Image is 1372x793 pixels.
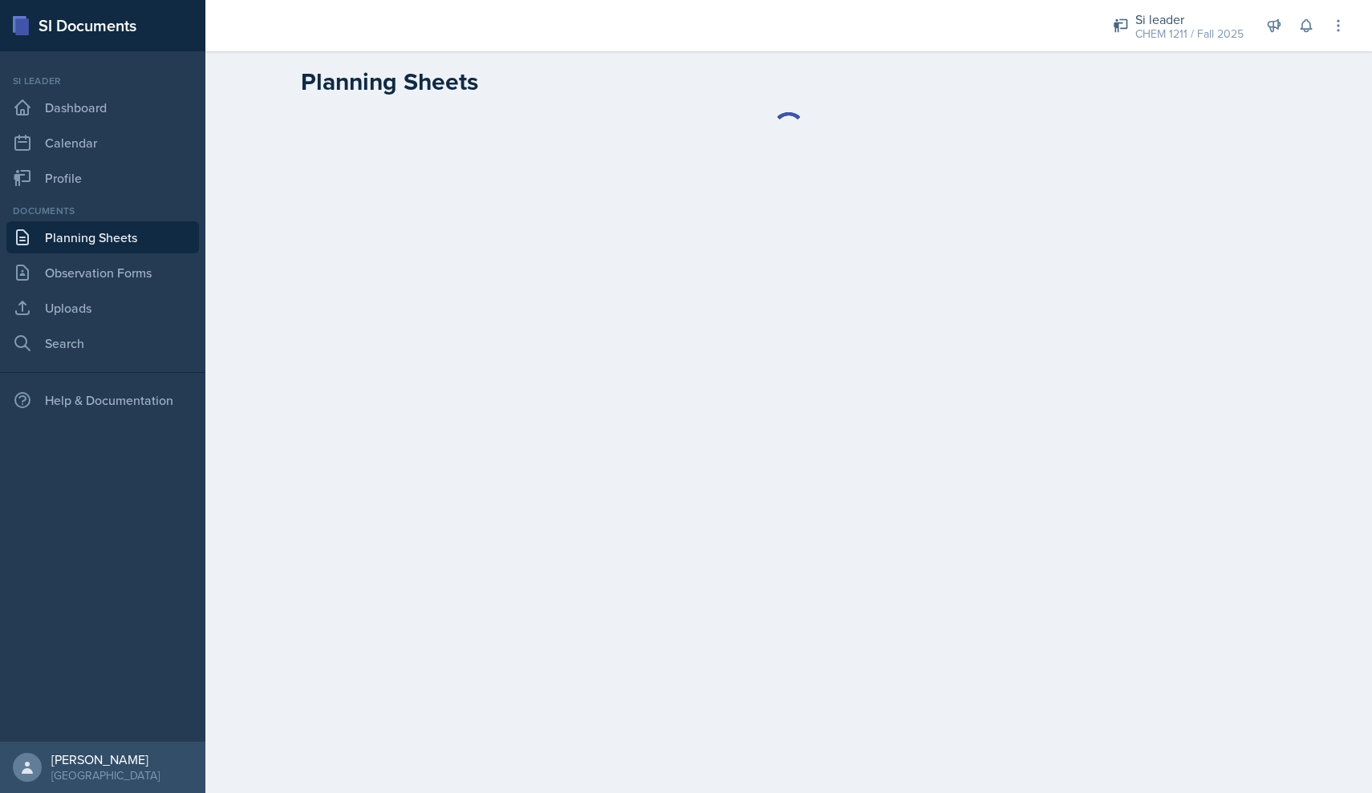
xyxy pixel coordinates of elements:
a: Observation Forms [6,257,199,289]
a: Calendar [6,127,199,159]
a: Planning Sheets [6,221,199,253]
a: Profile [6,162,199,194]
h2: Planning Sheets [301,67,478,96]
div: CHEM 1211 / Fall 2025 [1135,26,1244,42]
div: Help & Documentation [6,384,199,416]
div: [GEOGRAPHIC_DATA] [51,767,160,783]
div: [PERSON_NAME] [51,751,160,767]
div: Si leader [1135,10,1244,29]
a: Search [6,327,199,359]
div: Si leader [6,74,199,88]
a: Uploads [6,292,199,324]
a: Dashboard [6,91,199,123]
div: Documents [6,204,199,218]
